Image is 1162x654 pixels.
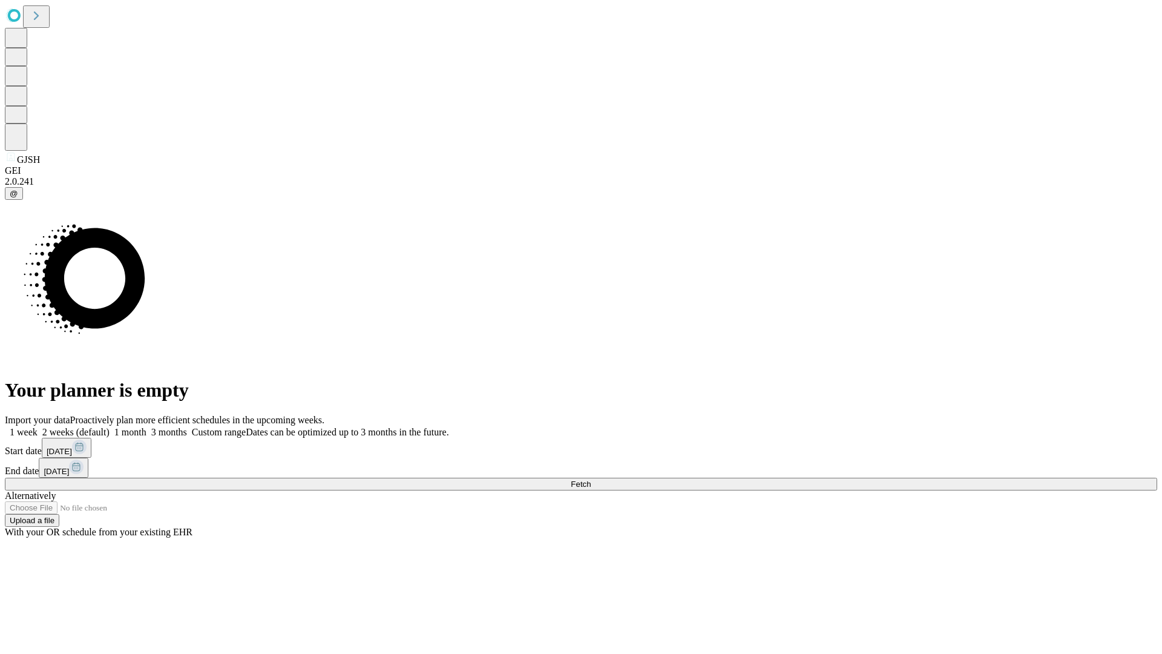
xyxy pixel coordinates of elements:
div: End date [5,458,1157,478]
div: 2.0.241 [5,176,1157,187]
button: Upload a file [5,514,59,527]
button: [DATE] [39,458,88,478]
span: Fetch [571,480,591,489]
span: 3 months [151,427,187,437]
span: Dates can be optimized up to 3 months in the future. [246,427,448,437]
span: 1 month [114,427,146,437]
h1: Your planner is empty [5,379,1157,401]
span: 2 weeks (default) [42,427,110,437]
span: With your OR schedule from your existing EHR [5,527,192,537]
span: 1 week [10,427,38,437]
span: Custom range [192,427,246,437]
button: @ [5,187,23,200]
span: GJSH [17,154,40,165]
button: Fetch [5,478,1157,490]
span: [DATE] [47,447,72,456]
span: @ [10,189,18,198]
button: [DATE] [42,438,91,458]
span: Import your data [5,415,70,425]
div: GEI [5,165,1157,176]
div: Start date [5,438,1157,458]
span: [DATE] [44,467,69,476]
span: Proactively plan more efficient schedules in the upcoming weeks. [70,415,324,425]
span: Alternatively [5,490,56,501]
